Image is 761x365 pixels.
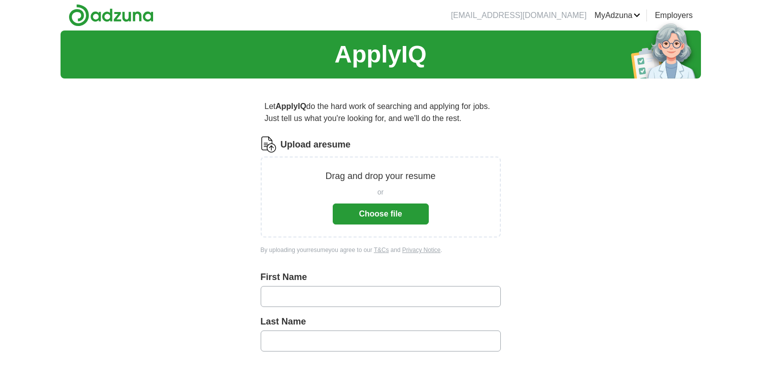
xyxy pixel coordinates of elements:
[655,9,693,21] a: Employers
[374,246,389,253] a: T&Cs
[261,270,501,284] label: First Name
[402,246,441,253] a: Privacy Notice
[261,315,501,328] label: Last Name
[276,102,306,110] strong: ApplyIQ
[594,9,640,21] a: MyAdzuna
[451,9,586,21] li: [EMAIL_ADDRESS][DOMAIN_NAME]
[334,36,426,72] h1: ApplyIQ
[377,187,383,197] span: or
[325,169,435,183] p: Drag and drop your resume
[261,96,501,128] p: Let do the hard work of searching and applying for jobs. Just tell us what you're looking for, an...
[69,4,154,26] img: Adzuna logo
[261,136,277,152] img: CV Icon
[281,138,351,151] label: Upload a resume
[333,203,429,224] button: Choose file
[261,245,501,254] div: By uploading your resume you agree to our and .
